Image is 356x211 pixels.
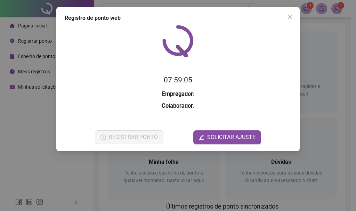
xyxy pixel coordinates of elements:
h3: : [65,90,291,99]
h3: : [65,102,291,111]
button: REGISTRAR PONTO [95,130,163,144]
strong: Empregador [162,91,193,97]
span: SOLICITAR AJUSTE [207,133,256,141]
img: QRPoint [162,25,194,57]
div: Registro de ponto web [65,14,291,22]
span: edit [199,135,204,140]
strong: Colaborador [162,103,193,109]
span: close [287,14,293,19]
button: Close [284,11,296,22]
button: editSOLICITAR AJUSTE [193,130,261,144]
time: 07:59:05 [164,76,192,84]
